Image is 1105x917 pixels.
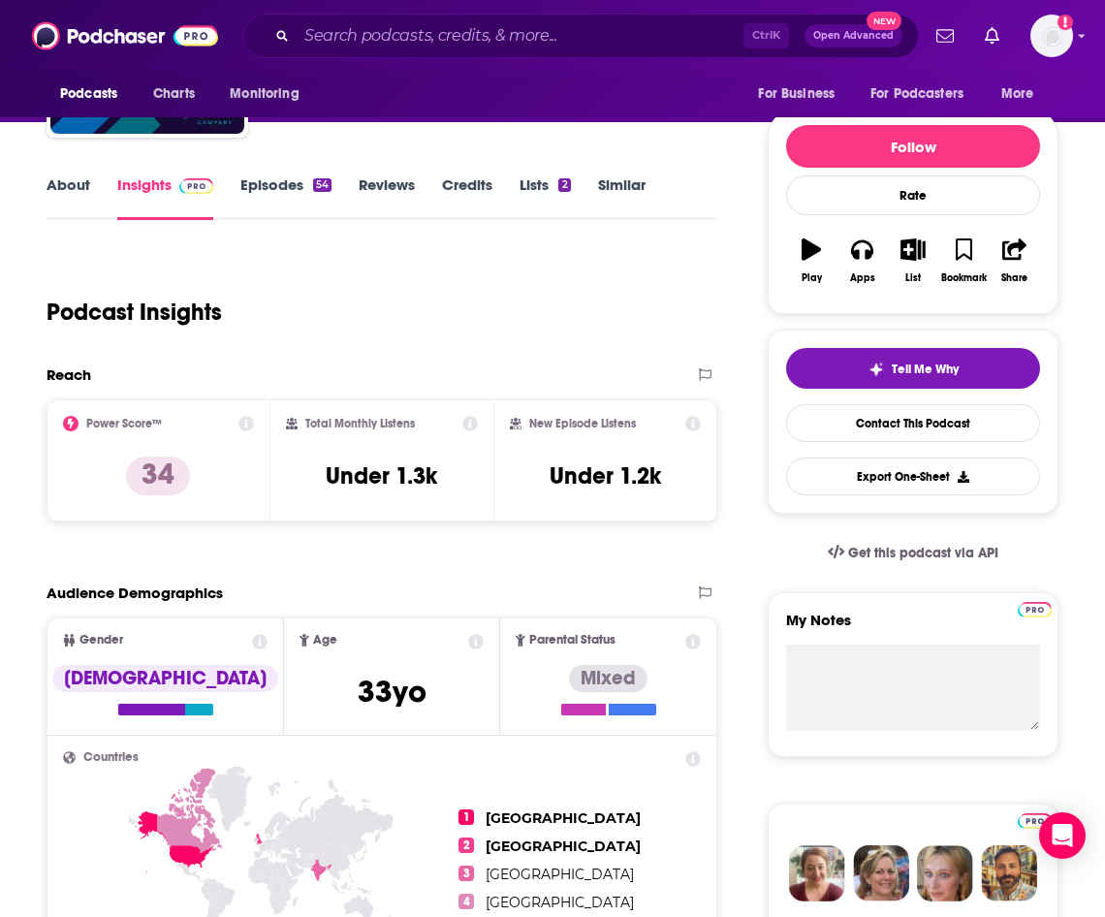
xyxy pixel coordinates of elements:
input: Search podcasts, credits, & more... [297,20,743,51]
span: 3 [458,866,474,881]
a: Pro website [1018,810,1052,829]
span: For Podcasters [870,80,963,108]
span: 1 [458,809,474,825]
button: Show profile menu [1030,15,1073,57]
a: Contact This Podcast [786,404,1040,442]
span: 4 [458,894,474,909]
svg: Add a profile image [1058,15,1073,30]
div: Play [802,272,822,284]
p: 34 [126,457,190,495]
span: Tell Me Why [892,362,959,377]
span: Countries [83,751,139,764]
img: tell me why sparkle [868,362,884,377]
button: List [888,226,938,296]
span: [GEOGRAPHIC_DATA] [486,894,634,911]
img: Jules Profile [917,845,973,901]
div: Mixed [569,665,647,692]
a: Show notifications dropdown [929,19,962,52]
h2: Audience Demographics [47,584,223,602]
div: 54 [313,178,331,192]
div: Bookmark [941,272,987,284]
a: Similar [598,175,646,220]
h2: Reach [47,365,91,384]
div: Apps [850,272,875,284]
a: Episodes54 [240,175,331,220]
img: Podchaser Pro [179,178,213,194]
div: Share [1001,272,1027,284]
button: Apps [837,226,887,296]
img: User Profile [1030,15,1073,57]
button: open menu [744,76,859,112]
span: Gender [79,634,123,647]
img: Jon Profile [981,845,1037,901]
button: Share [990,226,1040,296]
span: 2 [458,838,474,853]
span: Get this podcast via API [848,545,998,561]
span: [GEOGRAPHIC_DATA] [486,866,634,883]
span: Podcasts [60,80,117,108]
img: Podchaser Pro [1018,602,1052,617]
div: 2 [558,178,570,192]
button: Follow [786,125,1040,168]
div: Rate [786,175,1040,215]
button: Bookmark [938,226,989,296]
button: open menu [988,76,1058,112]
a: Credits [442,175,492,220]
span: Age [313,634,337,647]
button: open menu [858,76,992,112]
span: 33 yo [358,673,426,711]
img: Podchaser Pro [1018,813,1052,829]
a: InsightsPodchaser Pro [117,175,213,220]
a: About [47,175,90,220]
img: Barbara Profile [853,845,909,901]
h2: Total Monthly Listens [305,417,415,430]
h2: Power Score™ [86,417,162,430]
label: My Notes [786,611,1040,645]
h2: New Episode Listens [529,417,636,430]
button: open menu [216,76,324,112]
a: Pro website [1018,599,1052,617]
a: Reviews [359,175,415,220]
span: New [867,12,901,30]
h3: Under 1.3k [326,461,437,490]
a: Lists2 [520,175,570,220]
a: Show notifications dropdown [977,19,1007,52]
button: Play [786,226,837,296]
span: Monitoring [230,80,299,108]
img: Sydney Profile [789,845,845,901]
a: Get this podcast via API [812,529,1014,577]
button: tell me why sparkleTell Me Why [786,348,1040,389]
span: Parental Status [529,634,616,647]
span: Logged in as nshort92 [1030,15,1073,57]
h3: Under 1.2k [550,461,661,490]
h1: Podcast Insights [47,298,222,327]
span: More [1001,80,1034,108]
span: [GEOGRAPHIC_DATA] [486,838,641,855]
a: Charts [141,76,206,112]
span: Open Advanced [813,31,894,41]
span: [GEOGRAPHIC_DATA] [486,809,641,827]
button: Export One-Sheet [786,458,1040,495]
span: For Business [758,80,835,108]
div: Search podcasts, credits, & more... [243,14,919,58]
div: [DEMOGRAPHIC_DATA] [52,665,278,692]
div: List [905,272,921,284]
span: Ctrl K [743,23,789,48]
button: Open AdvancedNew [805,24,902,47]
img: Podchaser - Follow, Share and Rate Podcasts [32,17,218,54]
span: Charts [153,80,195,108]
div: Open Intercom Messenger [1039,812,1086,859]
button: open menu [47,76,142,112]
